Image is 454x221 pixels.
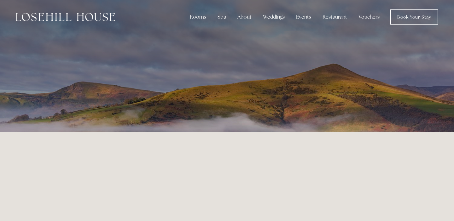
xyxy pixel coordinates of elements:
[185,11,211,23] div: Rooms
[16,13,115,21] img: Losehill House
[390,9,438,25] a: Book Your Stay
[353,11,385,23] a: Vouchers
[317,11,352,23] div: Restaurant
[258,11,290,23] div: Weddings
[212,11,231,23] div: Spa
[291,11,316,23] div: Events
[232,11,257,23] div: About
